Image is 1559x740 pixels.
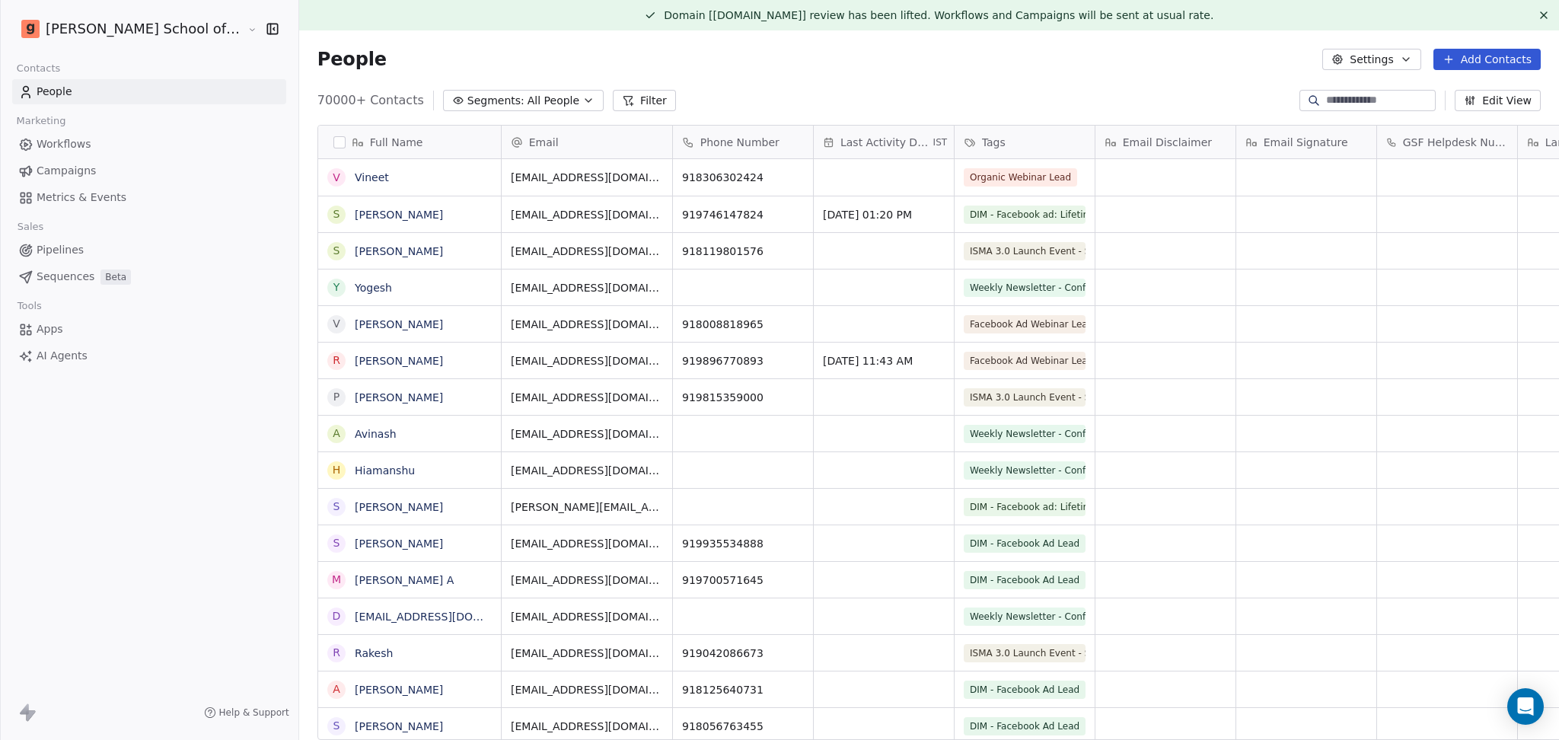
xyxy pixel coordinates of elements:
[528,93,579,109] span: All People
[355,318,443,330] a: [PERSON_NAME]
[964,681,1086,699] span: DIM - Facebook Ad Lead
[12,264,286,289] a: SequencesBeta
[333,279,340,295] div: Y
[204,707,289,719] a: Help & Support
[682,390,804,405] span: 919815359000
[964,717,1086,735] span: DIM - Facebook Ad Lead
[21,20,40,38] img: Goela%20School%20Logos%20(4).png
[511,719,663,734] span: [EMAIL_ADDRESS][DOMAIN_NAME]
[37,84,72,100] span: People
[10,57,67,80] span: Contacts
[511,463,663,478] span: [EMAIL_ADDRESS][DOMAIN_NAME]
[11,295,48,317] span: Tools
[664,9,1213,21] span: Domain [[DOMAIN_NAME]] review has been lifted. Workflows and Campaigns will be sent at usual rate.
[46,19,244,39] span: [PERSON_NAME] School of Finance LLP
[511,536,663,551] span: [EMAIL_ADDRESS][DOMAIN_NAME]
[333,316,340,332] div: V
[1403,135,1508,150] span: GSF Helpdesk Number
[502,126,672,158] div: Email
[511,573,663,588] span: [EMAIL_ADDRESS][DOMAIN_NAME]
[682,317,804,332] span: 918008818965
[964,571,1086,589] span: DIM - Facebook Ad Lead
[511,353,663,368] span: [EMAIL_ADDRESS][DOMAIN_NAME]
[37,242,84,258] span: Pipelines
[964,534,1086,553] span: DIM - Facebook Ad Lead
[333,499,340,515] div: S
[333,206,340,222] div: s
[333,243,340,259] div: S
[355,428,397,440] a: Avinash
[12,185,286,210] a: Metrics & Events
[1507,688,1544,725] div: Open Intercom Messenger
[982,135,1006,150] span: Tags
[511,317,663,332] span: [EMAIL_ADDRESS][DOMAIN_NAME]
[511,244,663,259] span: [EMAIL_ADDRESS][DOMAIN_NAME]
[964,388,1086,407] span: ISMA 3.0 Launch Event - Signup
[613,90,676,111] button: Filter
[355,245,443,257] a: [PERSON_NAME]
[355,537,443,550] a: [PERSON_NAME]
[333,645,340,661] div: R
[955,126,1095,158] div: Tags
[1123,135,1212,150] span: Email Disclaimer
[355,611,541,623] a: [EMAIL_ADDRESS][DOMAIN_NAME]
[511,499,663,515] span: [PERSON_NAME][EMAIL_ADDRESS][DOMAIN_NAME]
[355,684,443,696] a: [PERSON_NAME]
[700,135,779,150] span: Phone Number
[840,135,930,150] span: Last Activity Date
[823,353,945,368] span: [DATE] 11:43 AM
[37,163,96,179] span: Campaigns
[823,207,945,222] span: [DATE] 01:20 PM
[37,190,126,206] span: Metrics & Events
[370,135,423,150] span: Full Name
[355,720,443,732] a: [PERSON_NAME]
[682,244,804,259] span: 918119801576
[12,317,286,342] a: Apps
[355,355,443,367] a: [PERSON_NAME]
[355,574,454,586] a: [PERSON_NAME] A
[333,681,340,697] div: A
[964,352,1086,370] span: Facebook Ad Webinar Lead
[37,269,94,285] span: Sequences
[964,425,1086,443] span: Weekly Newsletter - Confirmed
[318,126,501,158] div: Full Name
[1377,126,1517,158] div: GSF Helpdesk Number
[333,170,340,186] div: V
[12,158,286,183] a: Campaigns
[682,646,804,661] span: 919042086673
[682,536,804,551] span: 919935534888
[682,353,804,368] span: 919896770893
[964,206,1086,224] span: DIM - Facebook ad: Lifetime Recording
[682,573,804,588] span: 919700571645
[12,79,286,104] a: People
[333,462,341,478] div: H
[1264,135,1348,150] span: Email Signature
[10,110,72,132] span: Marketing
[317,91,424,110] span: 70000+ Contacts
[37,348,88,364] span: AI Agents
[1455,90,1541,111] button: Edit View
[529,135,559,150] span: Email
[333,535,340,551] div: S
[219,707,289,719] span: Help & Support
[964,279,1086,297] span: Weekly Newsletter - Confirmed
[332,608,340,624] div: d
[964,498,1086,516] span: DIM - Facebook ad: Lifetime Recording
[12,238,286,263] a: Pipelines
[682,170,804,185] span: 918306302424
[355,391,443,403] a: [PERSON_NAME]
[12,343,286,368] a: AI Agents
[37,136,91,152] span: Workflows
[964,608,1086,626] span: Weekly Newsletter - Confirmed
[333,426,340,442] div: A
[355,647,393,659] a: Rakesh
[333,389,340,405] div: P
[355,501,443,513] a: [PERSON_NAME]
[333,352,340,368] div: R
[467,93,524,109] span: Segments:
[317,48,387,71] span: People
[964,644,1086,662] span: ISMA 3.0 Launch Event - Signup
[11,215,50,238] span: Sales
[682,719,804,734] span: 918056763455
[511,682,663,697] span: [EMAIL_ADDRESS][DOMAIN_NAME]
